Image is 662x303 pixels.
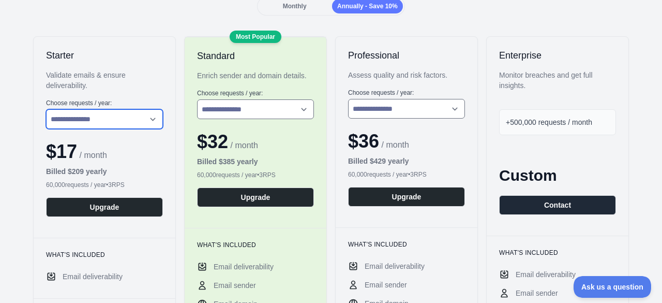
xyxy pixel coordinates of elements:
div: Assess quality and risk factors. [348,70,465,80]
div: Monitor breaches and get full insights. [499,70,616,91]
label: Choose requests / year : [197,89,314,97]
div: Enrich sender and domain details. [197,70,314,81]
span: +500,000 requests / month [506,118,592,126]
iframe: Toggle Customer Support [574,276,652,298]
label: Choose requests / year : [348,89,465,97]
